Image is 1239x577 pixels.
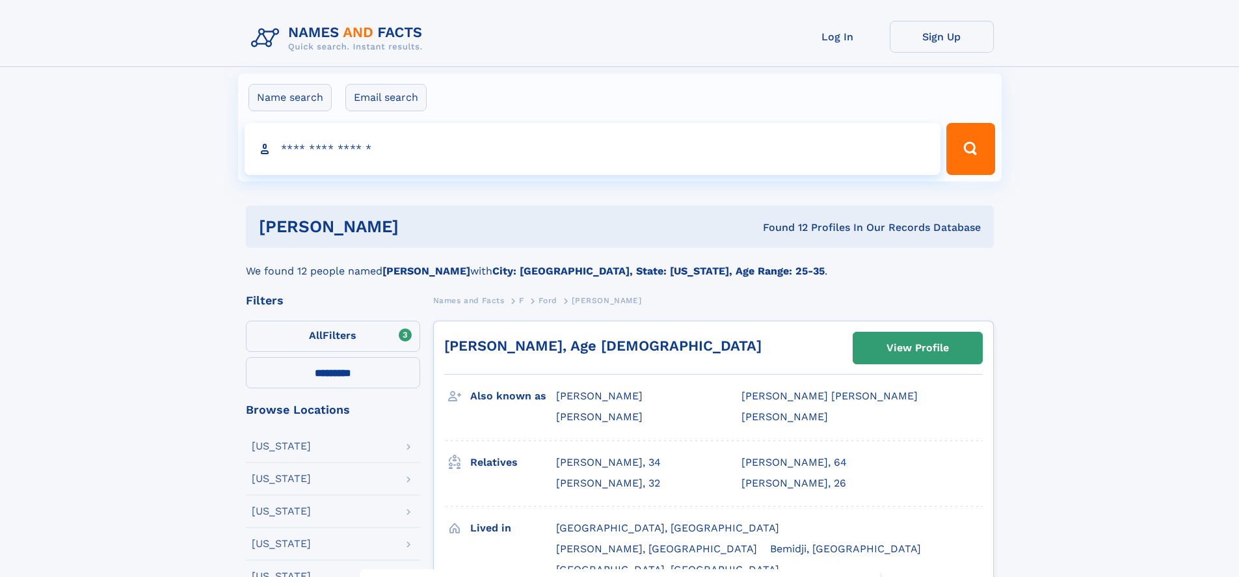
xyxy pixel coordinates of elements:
span: Bemidji, [GEOGRAPHIC_DATA] [770,543,921,555]
div: Browse Locations [246,404,420,416]
h3: Also known as [470,385,556,407]
span: Ford [539,296,557,305]
b: City: [GEOGRAPHIC_DATA], State: [US_STATE], Age Range: 25-35 [492,265,825,277]
span: [PERSON_NAME] [556,390,643,402]
span: [PERSON_NAME] [741,410,828,423]
span: [PERSON_NAME] [572,296,641,305]
span: [PERSON_NAME], [GEOGRAPHIC_DATA] [556,543,757,555]
div: Filters [246,295,420,306]
input: search input [245,123,941,175]
h1: [PERSON_NAME] [259,219,581,235]
img: Logo Names and Facts [246,21,433,56]
b: [PERSON_NAME] [382,265,470,277]
span: F [519,296,524,305]
div: [US_STATE] [252,506,311,517]
a: F [519,292,524,308]
label: Name search [248,84,332,111]
div: Found 12 Profiles In Our Records Database [581,221,981,235]
div: [US_STATE] [252,441,311,451]
a: Log In [786,21,890,53]
span: [GEOGRAPHIC_DATA], [GEOGRAPHIC_DATA] [556,522,779,534]
a: Names and Facts [433,292,505,308]
a: [PERSON_NAME], 26 [741,476,846,490]
a: Sign Up [890,21,994,53]
span: [PERSON_NAME] [PERSON_NAME] [741,390,918,402]
label: Email search [345,84,427,111]
h3: Lived in [470,517,556,539]
button: Search Button [946,123,994,175]
h3: Relatives [470,451,556,474]
span: [GEOGRAPHIC_DATA], [GEOGRAPHIC_DATA] [556,563,779,576]
a: [PERSON_NAME], 34 [556,455,661,470]
span: All [309,329,323,342]
a: [PERSON_NAME], 64 [741,455,847,470]
div: [US_STATE] [252,539,311,549]
a: [PERSON_NAME], Age [DEMOGRAPHIC_DATA] [444,338,762,354]
label: Filters [246,321,420,352]
span: [PERSON_NAME] [556,410,643,423]
div: [US_STATE] [252,474,311,484]
a: [PERSON_NAME], 32 [556,476,660,490]
div: View Profile [886,333,949,363]
a: View Profile [853,332,982,364]
a: Ford [539,292,557,308]
div: We found 12 people named with . [246,248,994,279]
